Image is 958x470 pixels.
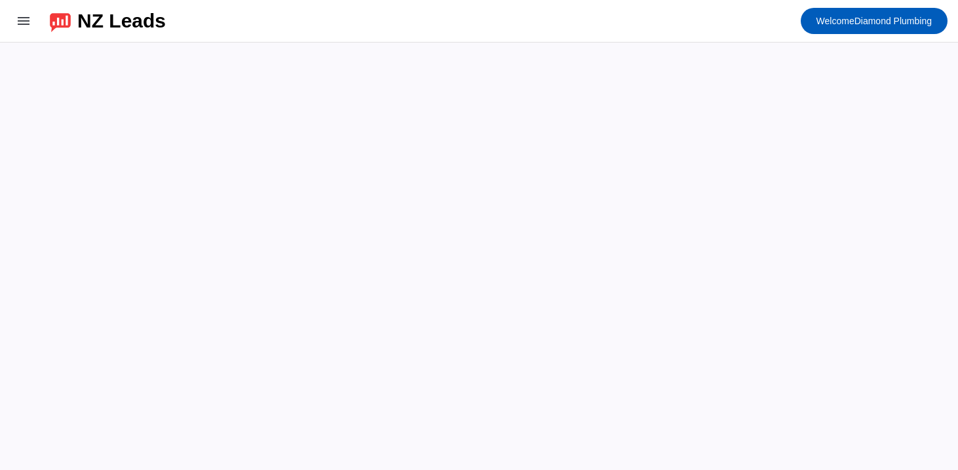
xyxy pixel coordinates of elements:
mat-icon: menu [16,13,31,29]
button: WelcomeDiamond Plumbing [801,8,948,34]
div: NZ Leads [77,12,166,30]
span: Diamond Plumbing [816,12,932,30]
span: Welcome [816,16,854,26]
img: logo [50,10,71,32]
